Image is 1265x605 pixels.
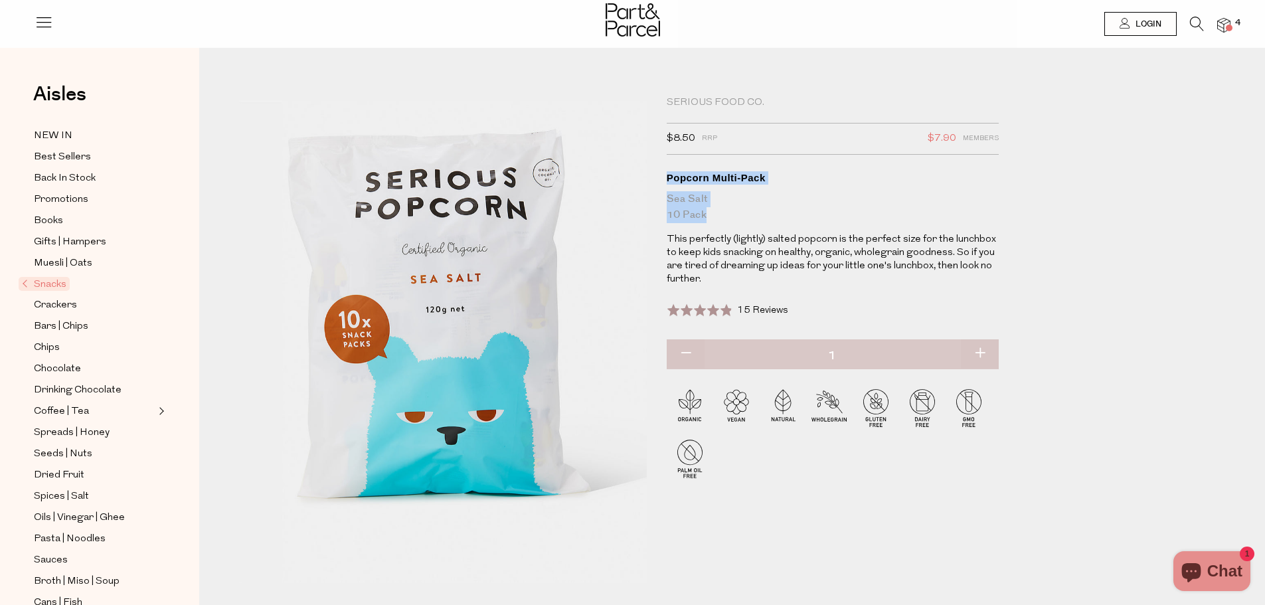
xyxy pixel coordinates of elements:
[34,467,155,483] a: Dried Fruit
[34,425,110,441] span: Spreads | Honey
[34,573,155,590] a: Broth | Miso | Soup
[667,96,999,110] div: Serious Food Co.
[239,101,647,582] img: Popcorn Multi-Pack
[946,385,992,431] img: P_P-ICONS-Live_Bec_V11_GMO_Free.svg
[34,128,72,144] span: NEW IN
[667,339,999,373] input: QTY Popcorn Multi-Pack
[34,234,155,250] a: Gifts | Hampers
[667,435,713,481] img: P_P-ICONS-Live_Bec_V11_Palm_Oil_Free.svg
[34,382,155,398] a: Drinking Chocolate
[33,80,86,109] span: Aisles
[34,531,106,547] span: Pasta | Noodles
[34,213,63,229] span: Books
[34,488,155,505] a: Spices | Salt
[606,3,660,37] img: Part&Parcel
[928,130,956,147] span: $7.90
[1132,19,1161,30] span: Login
[667,233,999,286] p: This perfectly (lightly) salted popcorn is the perfect size for the lunchbox to keep kids snackin...
[34,531,155,547] a: Pasta | Noodles
[667,130,695,147] span: $8.50
[33,84,86,118] a: Aisles
[34,574,120,590] span: Broth | Miso | Soup
[1217,18,1230,32] a: 4
[34,446,155,462] a: Seeds | Nuts
[34,297,155,313] a: Crackers
[702,130,717,147] span: RRP
[34,149,91,165] span: Best Sellers
[1232,17,1244,29] span: 4
[34,509,155,526] a: Oils | Vinegar | Ghee
[34,339,155,356] a: Chips
[1169,551,1254,594] inbox-online-store-chat: Shopify online store chat
[34,170,155,187] a: Back In Stock
[34,552,155,568] a: Sauces
[34,489,89,505] span: Spices | Salt
[34,234,106,250] span: Gifts | Hampers
[737,305,788,315] span: 15 Reviews
[34,468,84,483] span: Dried Fruit
[34,255,155,272] a: Muesli | Oats
[760,385,806,431] img: P_P-ICONS-Live_Bec_V11_Natural.svg
[34,403,155,420] a: Coffee | Tea
[34,361,81,377] span: Chocolate
[34,319,88,335] span: Bars | Chips
[34,171,96,187] span: Back In Stock
[713,385,760,431] img: P_P-ICONS-Live_Bec_V11_Vegan.svg
[667,385,713,431] img: P_P-ICONS-Live_Bec_V11_Organic.svg
[806,385,853,431] img: P_P-ICONS-Live_Bec_V11_Wholegrain.svg
[34,446,92,462] span: Seeds | Nuts
[155,403,165,419] button: Expand/Collapse Coffee | Tea
[34,510,125,526] span: Oils | Vinegar | Ghee
[667,191,999,223] div: Sea Salt 10 Pack
[34,192,88,208] span: Promotions
[19,277,70,291] span: Snacks
[34,191,155,208] a: Promotions
[1104,12,1177,36] a: Login
[34,404,89,420] span: Coffee | Tea
[899,385,946,431] img: P_P-ICONS-Live_Bec_V11_Dairy_Free.svg
[667,171,999,185] div: Popcorn Multi-Pack
[853,385,899,431] img: P_P-ICONS-Live_Bec_V11_Gluten_Free.svg
[963,130,999,147] span: Members
[34,361,155,377] a: Chocolate
[34,149,155,165] a: Best Sellers
[34,256,92,272] span: Muesli | Oats
[34,318,155,335] a: Bars | Chips
[34,213,155,229] a: Books
[34,298,77,313] span: Crackers
[34,553,68,568] span: Sauces
[34,383,122,398] span: Drinking Chocolate
[34,128,155,144] a: NEW IN
[22,276,155,292] a: Snacks
[34,340,60,356] span: Chips
[34,424,155,441] a: Spreads | Honey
